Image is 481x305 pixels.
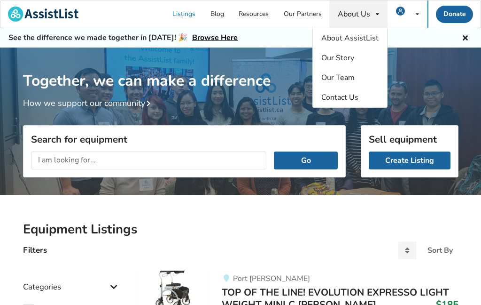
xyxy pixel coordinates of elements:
span: About AssistList [321,33,379,43]
span: Port [PERSON_NAME] [233,273,310,284]
span: Our Story [321,53,354,63]
img: assistlist-logo [8,7,78,22]
a: Our Partners [276,0,329,28]
div: Categories [23,263,121,297]
a: Listings [165,0,203,28]
h3: Search for equipment [31,133,338,145]
span: Contact Us [321,92,358,103]
img: user icon [396,7,405,16]
a: Browse Here [192,32,238,43]
button: Go [274,152,337,169]
a: Resources [232,0,277,28]
h2: Equipment Listings [23,221,458,238]
input: I am looking for... [31,152,267,169]
a: Create Listing [369,152,450,169]
span: Our Team [321,72,355,83]
h5: See the difference we made together in [DATE]! 🎉 [8,33,238,43]
div: About Us [338,10,370,18]
a: Donate [436,6,473,23]
h3: Sell equipment [369,133,450,145]
div: Sort By [427,247,453,254]
h1: Together, we can make a difference [23,48,458,90]
a: How we support our community [23,97,155,109]
h4: Filters [23,245,47,256]
a: Blog [203,0,232,28]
